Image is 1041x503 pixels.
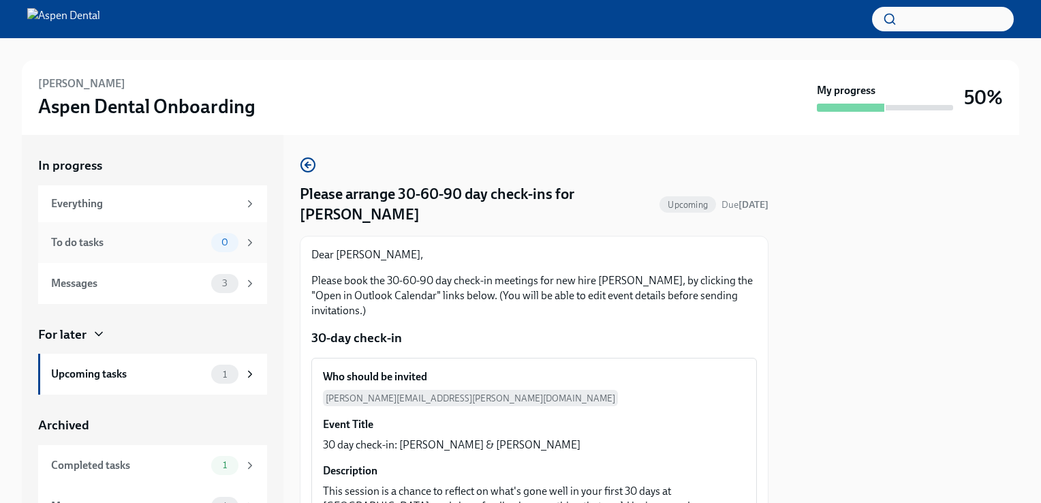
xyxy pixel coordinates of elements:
a: In progress [38,157,267,174]
div: Upcoming tasks [51,367,206,382]
h3: Aspen Dental Onboarding [38,94,255,119]
p: 30-day check-in [311,329,757,347]
h6: Event Title [323,417,373,432]
strong: [DATE] [739,199,768,211]
span: October 15th, 2025 10:00 [721,198,768,211]
strong: My progress [817,83,875,98]
div: Messages [51,276,206,291]
p: 30 day check-in: [PERSON_NAME] & [PERSON_NAME] [323,438,580,453]
h6: Who should be invited [323,369,427,384]
p: Dear [PERSON_NAME], [311,247,757,262]
span: 1 [215,369,235,380]
a: Upcoming tasks1 [38,354,267,395]
a: Messages3 [38,263,267,304]
a: Everything [38,185,267,222]
h6: [PERSON_NAME] [38,76,125,91]
h6: Description [323,463,377,478]
a: Completed tasks1 [38,445,267,486]
p: Please book the 30-60-90 day check-in meetings for new hire [PERSON_NAME], by clicking the "Open ... [311,273,757,318]
h4: Please arrange 30-60-90 day check-ins for [PERSON_NAME] [300,184,654,225]
a: For later [38,326,267,344]
div: Everything [51,196,238,211]
a: To do tasks0 [38,222,267,263]
span: [PERSON_NAME][EMAIL_ADDRESS][PERSON_NAME][DOMAIN_NAME] [323,390,618,406]
img: Aspen Dental [27,8,100,30]
div: For later [38,326,87,344]
span: Due [721,199,768,211]
div: To do tasks [51,235,206,250]
span: 1 [215,460,235,470]
span: Upcoming [659,200,716,210]
h3: 50% [964,85,1003,110]
a: Archived [38,416,267,434]
div: Completed tasks [51,458,206,473]
span: 0 [213,237,236,247]
span: 3 [214,278,236,288]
